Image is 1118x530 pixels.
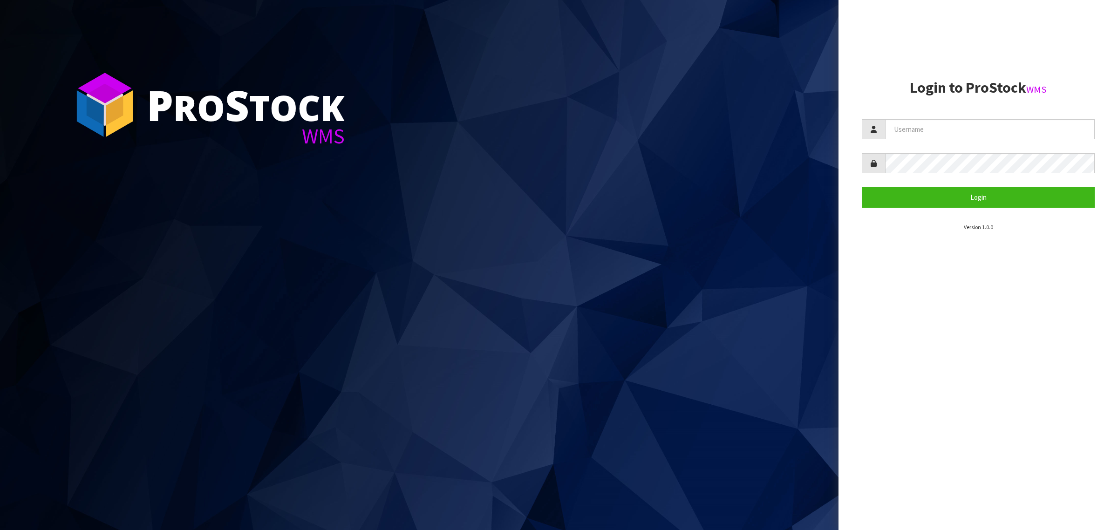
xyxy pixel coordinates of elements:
small: WMS [1026,83,1047,95]
div: ro tock [147,84,345,126]
img: ProStock Cube [70,70,140,140]
button: Login [862,187,1095,207]
span: P [147,76,173,133]
input: Username [885,119,1095,139]
small: Version 1.0.0 [964,224,993,231]
h2: Login to ProStock [862,80,1095,96]
div: WMS [147,126,345,147]
span: S [225,76,249,133]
